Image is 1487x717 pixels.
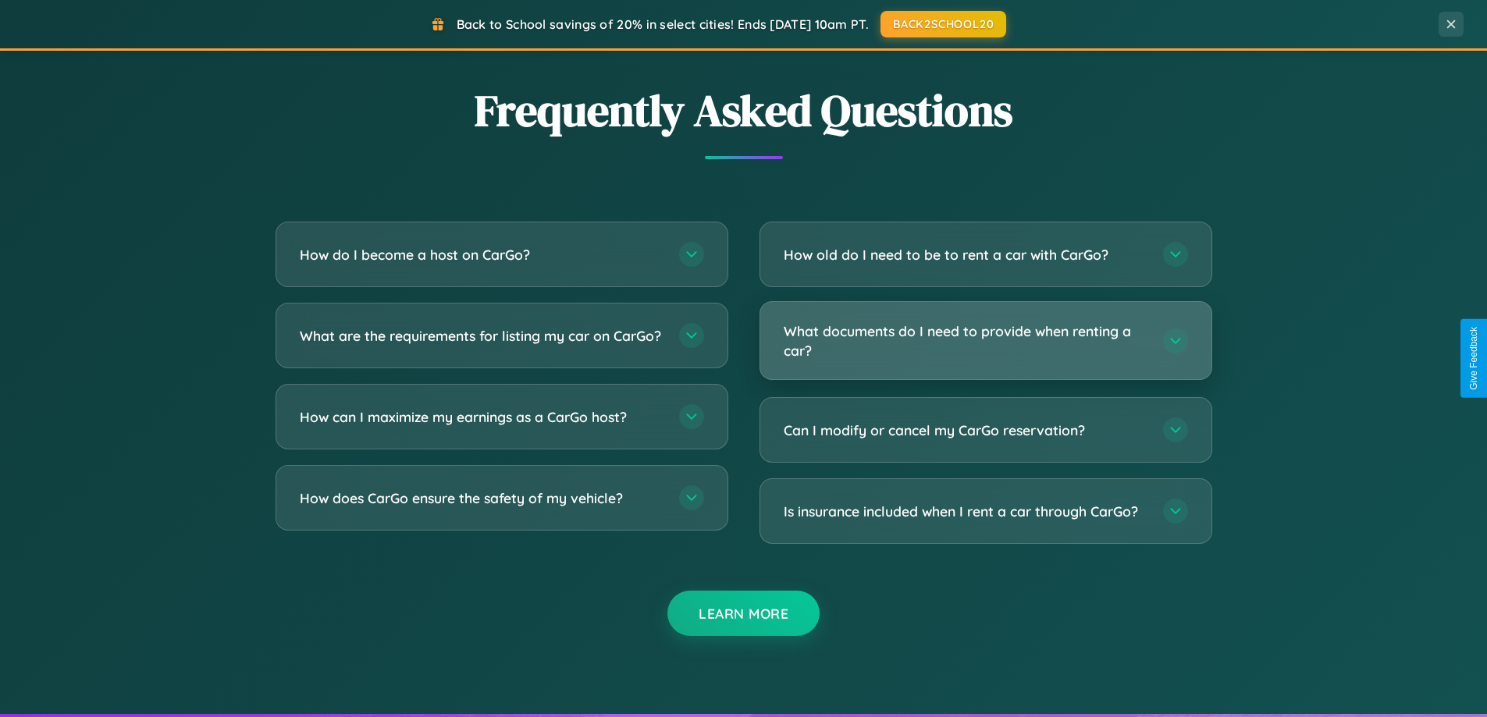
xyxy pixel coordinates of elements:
[457,16,869,32] span: Back to School savings of 20% in select cities! Ends [DATE] 10am PT.
[784,421,1147,440] h3: Can I modify or cancel my CarGo reservation?
[784,245,1147,264] h3: How old do I need to be to rent a car with CarGo?
[784,321,1147,360] h3: What documents do I need to provide when renting a car?
[300,245,663,264] h3: How do I become a host on CarGo?
[300,488,663,508] h3: How does CarGo ensure the safety of my vehicle?
[276,80,1212,140] h2: Frequently Asked Questions
[300,407,663,427] h3: How can I maximize my earnings as a CarGo host?
[784,502,1147,521] h3: Is insurance included when I rent a car through CarGo?
[300,326,663,346] h3: What are the requirements for listing my car on CarGo?
[880,11,1006,37] button: BACK2SCHOOL20
[1468,327,1479,390] div: Give Feedback
[667,591,820,636] button: Learn More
